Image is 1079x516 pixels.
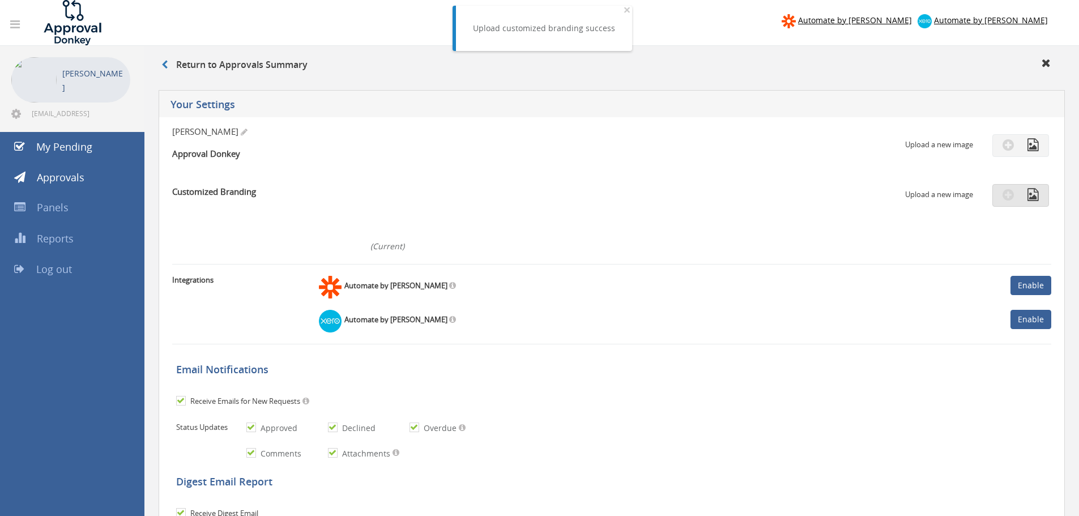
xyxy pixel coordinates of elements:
span: (Current) [370,241,404,252]
span: My Pending [36,140,92,153]
label: Declined [339,423,376,434]
strong: Integrations [172,275,214,285]
span: [EMAIL_ADDRESS][DOMAIN_NAME] [32,109,128,118]
label: Receive Emails for New Requests [187,396,300,407]
p: Upload a new image [905,139,973,150]
span: × [624,2,630,18]
div: Upload customized branding success [473,23,615,34]
span: Log out [36,262,72,276]
strong: Customized Branding [172,186,256,197]
a: Enable [1010,276,1051,295]
span: Approvals [37,170,84,184]
strong: Approval Donkey [172,148,240,159]
h3: Return to Approvals Summary [161,60,308,70]
a: Enable [1010,310,1051,329]
strong: Automate by [PERSON_NAME] [344,314,447,325]
h5: Your Settings [170,99,790,113]
h5: Email Notifications [176,364,1053,376]
strong: Automate by [PERSON_NAME] [344,280,447,291]
img: zapier-logomark.png [782,14,796,28]
label: Comments [258,448,301,459]
label: Overdue [421,423,457,434]
label: Approved [258,423,297,434]
label: Attachments [339,448,390,459]
span: [PERSON_NAME] [172,126,238,137]
span: Automate by [PERSON_NAME] [934,15,1048,25]
p: [PERSON_NAME] [62,66,125,95]
label: Status Updates [176,422,244,433]
span: Reports [37,232,74,245]
h5: Digest Email Report [176,476,1053,488]
span: Panels [37,201,69,214]
p: Upload a new image [905,189,973,200]
img: xero-logo.png [918,14,932,28]
span: Automate by [PERSON_NAME] [798,15,912,25]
